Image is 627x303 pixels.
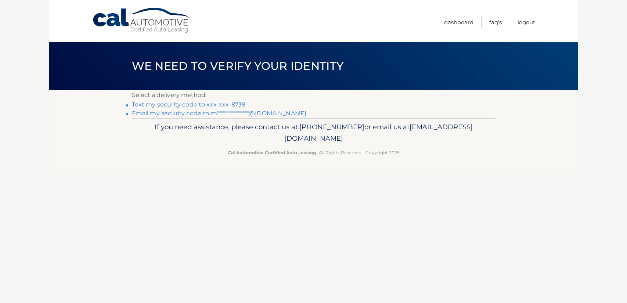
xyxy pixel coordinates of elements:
[137,149,491,156] p: - All Rights Reserved - Copyright 2025
[228,150,316,155] strong: Cal Automotive Certified Auto Leasing
[489,16,502,28] a: FAQ's
[518,16,535,28] a: Logout
[132,101,246,108] a: Text my security code to xxx-xxx-8738
[137,121,491,145] p: If you need assistance, please contact us at: or email us at
[132,59,344,73] span: We need to verify your identity
[299,123,364,131] span: [PHONE_NUMBER]
[92,7,191,33] a: Cal Automotive
[132,90,496,100] p: Select a delivery method:
[444,16,473,28] a: Dashboard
